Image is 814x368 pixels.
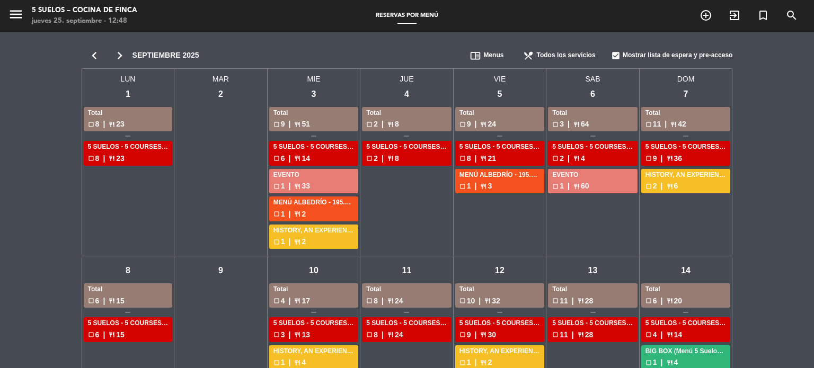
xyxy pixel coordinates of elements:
span: restaurant_menu [523,50,534,61]
span: check_box_outline_blank [645,183,652,190]
span: | [288,329,290,341]
div: 8 23 [88,152,169,165]
span: check_box_outline_blank [645,155,652,161]
div: 5 SUELOS - 5 COURSES MENU (without wines) - ARS105,000 [459,142,541,152]
i: add_circle_outline [700,9,712,22]
span: restaurant [294,298,300,304]
div: 5 SUELOS - 5 COURSES MENU (without wines) - ARS105,000 [552,318,633,329]
span: SAB [546,69,640,85]
span: Reservas por menú [370,13,444,19]
span: restaurant [667,331,673,338]
div: Total [459,108,541,119]
div: 9 30 [459,329,541,341]
div: 5 SUELOS - 5 COURSES MENU (without wines) - ARS105,000 [273,318,355,329]
div: Total [552,108,633,119]
span: check_box_outline_blank [366,155,373,161]
span: restaurant [480,360,486,366]
span: | [475,329,477,341]
span: restaurant [667,183,673,190]
span: | [475,152,477,165]
span: septiembre 2025 [132,49,199,61]
span: restaurant [109,331,115,338]
span: Todos los servicios [536,50,595,61]
div: 9 24 [459,118,541,130]
span: restaurant [480,183,486,190]
span: | [288,118,290,130]
span: | [661,180,663,192]
div: 5 SUELOS - 5 COURSES MENU (without wines) - ARS105,000 [459,318,541,329]
div: 2 6 [645,180,727,192]
span: | [288,180,290,192]
span: restaurant [294,121,300,128]
div: 8 21 [459,152,541,165]
div: 2 8 [366,118,447,130]
span: | [568,180,570,192]
div: 5 SUELOS - 5 COURSES MENU (without wines) - ARS105,000 [273,142,355,152]
span: | [382,329,384,341]
div: 5 SUELOS - 5 COURSES MENU (without wines) - ARS105,000 [645,142,727,152]
span: restaurant [480,155,486,161]
span: check_box_outline_blank [88,331,94,338]
span: check_box_outline_blank [366,298,373,304]
span: | [288,152,290,165]
span: check_box_outline_blank [645,121,652,128]
span: restaurant [294,239,300,245]
span: | [103,118,105,130]
span: restaurant [573,121,580,128]
div: 11 [397,262,416,280]
span: restaurant [578,298,584,304]
span: restaurant [387,298,394,304]
div: MENÚ ALBEDRÍO - 195.000ARS [459,170,541,181]
span: Menus [483,50,503,61]
div: Total [645,284,727,295]
span: check_box_outline_blank [459,331,466,338]
div: jueves 25. septiembre - 12:48 [32,16,137,26]
div: 5 SUELOS - 5 COURSES MENU (without wines) - ARS105,000 [552,142,633,152]
div: 1 2 [273,236,355,248]
span: check_box_outline_blank [273,331,280,338]
span: LUN [82,69,175,85]
div: 6 15 [88,329,169,341]
div: Total [88,284,169,295]
span: restaurant [294,331,300,338]
div: 4 [397,85,416,104]
div: MENÚ ALBEDRÍO - 195.000ARS [273,198,355,208]
span: | [288,208,290,220]
div: 6 20 [645,295,727,307]
span: restaurant [578,331,584,338]
div: 10 [304,262,323,280]
span: check_box_outline_blank [552,183,559,190]
div: HISTORY, AN EXPERIENCE - 14 PAIRED COURSES MENU paired courses (only for [DEMOGRAPHIC_DATA] +) - ... [645,170,727,181]
span: restaurant [109,155,115,161]
div: 5 SUELOS - 5 COURSES MENU (without wines) - ARS105,000 [366,318,447,329]
div: 4 14 [645,329,727,341]
div: 11 28 [552,295,633,307]
div: 8 23 [88,118,169,130]
span: | [572,329,574,341]
span: check_box_outline_blank [459,360,466,366]
span: JUE [360,69,454,85]
span: | [382,118,384,130]
div: 14 [677,262,695,280]
i: turned_in_not [757,9,769,22]
span: check_box_outline_blank [552,298,559,304]
div: 5 SUELOS - 5 COURSES MENU (without wines) - ARS105,000 [88,142,169,152]
i: search [785,9,798,22]
span: check_box_outline_blank [273,121,280,128]
div: Mostrar lista de espera y pre-acceso [611,45,732,66]
div: 2 8 [366,152,447,165]
div: 9 51 [273,118,355,130]
div: 5 SUELOS - 5 COURSES MENU (without wines) - ARS105,000 [88,318,169,329]
div: 11 42 [645,118,727,130]
span: check_box_outline_blank [459,155,466,161]
div: 2 4 [552,152,633,165]
div: 1 2 [273,208,355,220]
div: 1 [119,85,137,104]
div: EVENTO [273,170,355,181]
div: 1 3 [459,180,541,192]
i: exit_to_app [728,9,741,22]
span: check_box_outline_blank [273,183,280,190]
div: 13 [583,262,602,280]
div: 1 33 [273,180,355,192]
div: Total [366,108,447,119]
